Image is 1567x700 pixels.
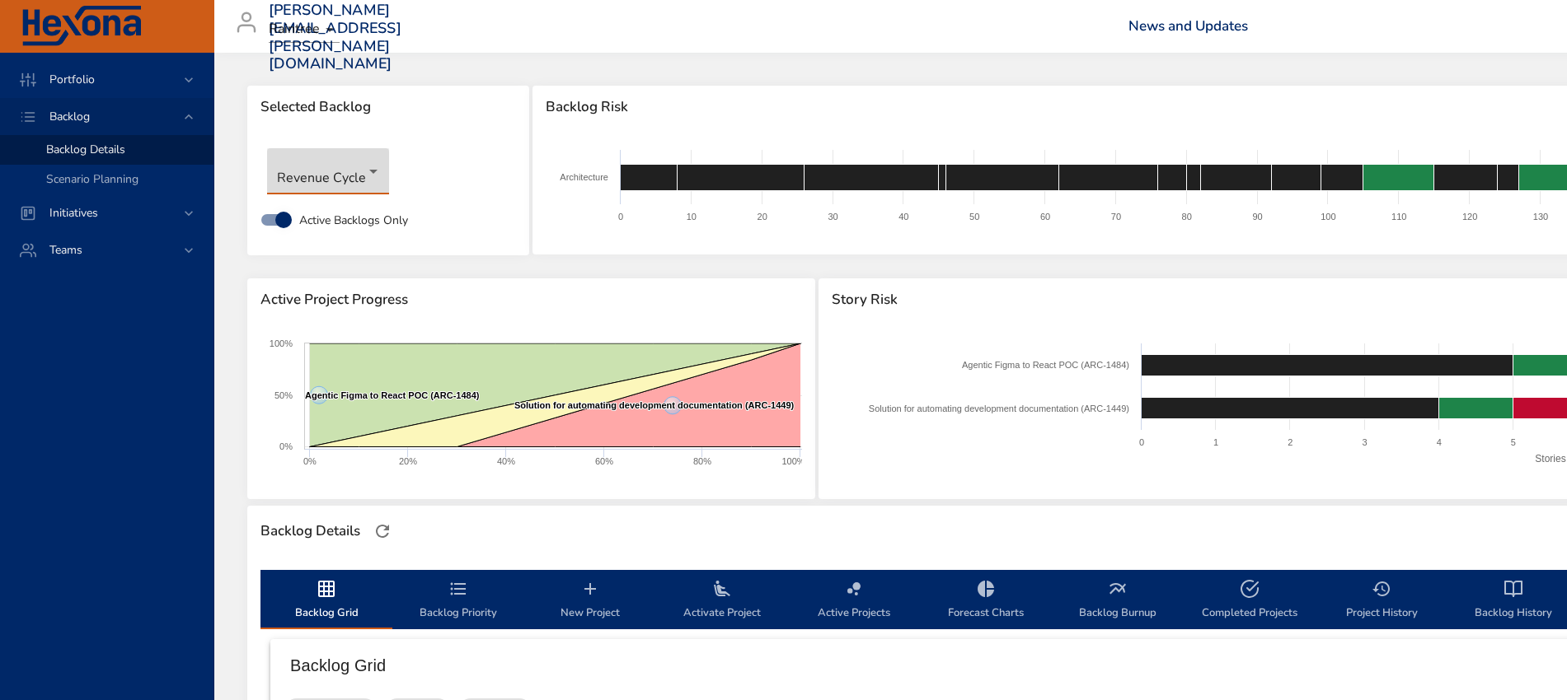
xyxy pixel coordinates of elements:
text: 0% [279,441,293,451]
text: 50 [969,212,979,222]
text: 80 [1182,212,1192,222]
text: 50% [274,390,293,400]
div: Backlog Details [256,518,365,544]
span: Backlog Priority [402,579,514,623]
h3: [PERSON_NAME][EMAIL_ADDRESS][PERSON_NAME][DOMAIN_NAME] [269,2,401,72]
text: 5 [1511,437,1516,447]
span: Initiatives [36,205,111,221]
span: New Project [534,579,646,623]
span: Completed Projects [1194,579,1306,623]
span: Teams [36,242,96,258]
text: 80% [693,456,711,466]
text: Stories [1535,453,1565,464]
button: Refresh Page [370,519,395,544]
a: News and Updates [1128,16,1248,35]
span: Portfolio [36,72,108,87]
text: 20 [758,212,767,222]
text: 60 [1040,212,1050,222]
text: Agentic Figma to React POC (ARC-1484) [962,360,1129,370]
text: 0 [618,212,623,222]
text: Solution for automating development documentation (ARC-1449) [869,404,1129,413]
text: 110 [1391,212,1406,222]
text: 130 [1533,212,1548,222]
text: Solution for automating development documentation (ARC-1449) [514,400,795,410]
text: 10 [687,212,697,222]
text: 90 [1253,212,1263,222]
span: Active Projects [798,579,910,623]
text: 3 [1362,437,1367,447]
text: Agentic Figma to React POC (ARC-1484) [305,390,480,400]
text: 120 [1462,212,1477,222]
span: Active Project Progress [260,292,802,308]
text: 1 [1213,437,1218,447]
text: 20% [399,456,417,466]
text: 2 [1288,437,1293,447]
text: 60% [595,456,613,466]
span: Scenario Planning [46,171,138,187]
span: Backlog Grid [270,579,382,623]
text: 40 [899,212,909,222]
span: Active Backlogs Only [299,212,408,229]
span: Backlog Burnup [1062,579,1174,623]
text: 0% [303,456,317,466]
text: 40% [497,456,515,466]
span: Selected Backlog [260,99,516,115]
div: Raintree [269,16,340,43]
text: Architecture [561,172,609,182]
span: Backlog Details [46,142,125,157]
text: 4 [1436,437,1441,447]
text: 30 [828,212,838,222]
div: Revenue Cycle [267,148,389,194]
span: Activate Project [666,579,778,623]
text: 70 [1111,212,1121,222]
span: Forecast Charts [930,579,1042,623]
text: 100 [1321,212,1336,222]
span: Project History [1325,579,1438,623]
text: 100% [270,338,293,348]
span: Backlog [36,109,103,124]
img: Hexona [20,6,143,47]
text: 100% [781,456,805,466]
text: 0 [1139,437,1144,447]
